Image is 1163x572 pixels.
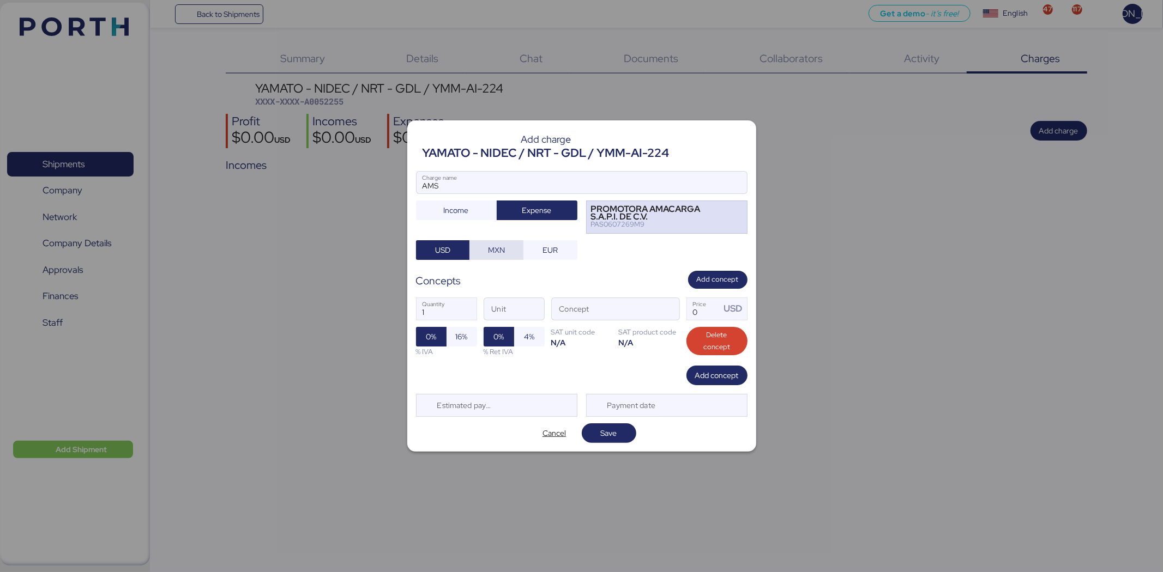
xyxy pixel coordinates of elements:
button: Expense [497,200,577,220]
span: 4% [524,330,534,343]
input: Concept [552,298,653,320]
span: Cancel [543,427,566,440]
div: Concepts [416,273,461,289]
button: Income [416,200,497,220]
div: SAT product code [619,327,680,337]
span: 0% [493,330,504,343]
div: % Ret IVA [484,346,545,357]
input: Quantity [417,298,477,320]
button: 16% [447,327,477,346]
div: USD [724,302,746,315]
span: Add concept [695,369,739,382]
div: PAS0607269M9 [591,221,728,228]
span: Add concept [697,273,739,285]
span: 16% [456,330,468,343]
button: ConceptConcept [656,300,679,323]
span: USD [435,244,450,257]
div: YAMATO - NIDEC / NRT - GDL / YMM-AI-224 [423,144,670,162]
span: Save [601,427,617,440]
button: 4% [514,327,545,346]
span: Delete concept [695,329,739,353]
button: Add concept [686,366,748,385]
div: SAT unit code [551,327,612,337]
button: Cancel [527,423,582,443]
div: % IVA [416,346,477,357]
button: Add concept [688,271,748,289]
span: EUR [543,244,558,257]
button: 0% [416,327,447,346]
button: EUR [523,240,577,260]
div: PROMOTORA AMACARGA S.A.P.I. DE C.V. [591,205,728,221]
button: MXN [469,240,523,260]
span: Income [444,204,469,217]
div: Add charge [423,135,670,144]
div: N/A [619,337,680,348]
span: MXN [488,244,505,257]
div: N/A [551,337,612,348]
input: Unit [484,298,544,320]
button: USD [416,240,470,260]
button: Delete concept [686,327,748,355]
button: Save [582,423,636,443]
button: 0% [484,327,514,346]
span: 0% [426,330,436,343]
span: Expense [522,204,552,217]
input: Price [687,298,721,320]
input: Charge name [417,172,747,193]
